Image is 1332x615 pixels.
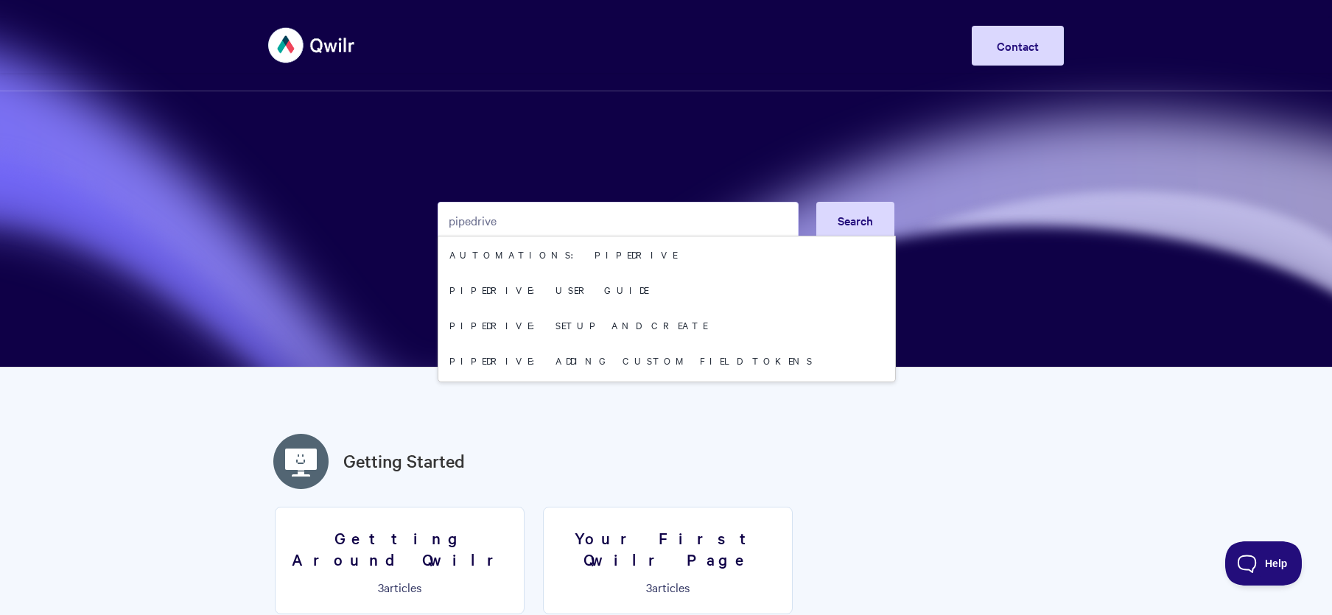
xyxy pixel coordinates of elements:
iframe: Toggle Customer Support [1225,541,1303,586]
button: Search [816,202,894,239]
a: Getting Around Qwilr 3articles [275,507,525,614]
a: Automations: Pipedrive [438,236,895,272]
a: Contact [972,26,1064,66]
img: Qwilr Help Center [268,18,356,73]
p: articles [284,580,515,594]
a: Pipedrive: Setup and Create [438,307,895,342]
span: 3 [646,579,652,595]
a: Getting Started [343,448,465,474]
span: 3 [378,579,384,595]
h3: Your First Qwilr Page [553,527,783,569]
a: Your First Qwilr Page 3articles [543,507,793,614]
input: Search the knowledge base [438,202,799,239]
a: Pipedrive: Adding Custom Field Tokens [438,342,895,378]
a: Pipedrive: User Guide [438,272,895,307]
h3: Getting Around Qwilr [284,527,515,569]
span: Search [838,212,873,228]
p: articles [553,580,783,594]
